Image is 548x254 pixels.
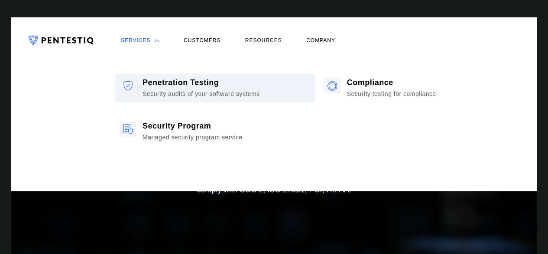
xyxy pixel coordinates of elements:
[123,81,133,91] img: icon
[243,35,285,46] a: Resources
[143,122,243,131] div: Security Program
[143,78,260,87] div: Penetration Testing
[327,81,337,91] img: icon
[347,78,436,87] div: Compliance
[304,35,347,46] a: Company
[123,124,133,134] img: icon
[181,35,223,46] a: Customers
[118,35,162,46] a: Services
[143,87,260,98] div: Security audits of your software systems
[320,74,520,102] a: icon Compliance Security testing for compliance
[115,74,315,102] a: icon Penetration Testing Security audits of your software systems
[347,87,436,98] div: Security testing for compliance
[115,117,315,146] a: icon Security Program Managed security program service
[143,131,243,142] div: Managed security program service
